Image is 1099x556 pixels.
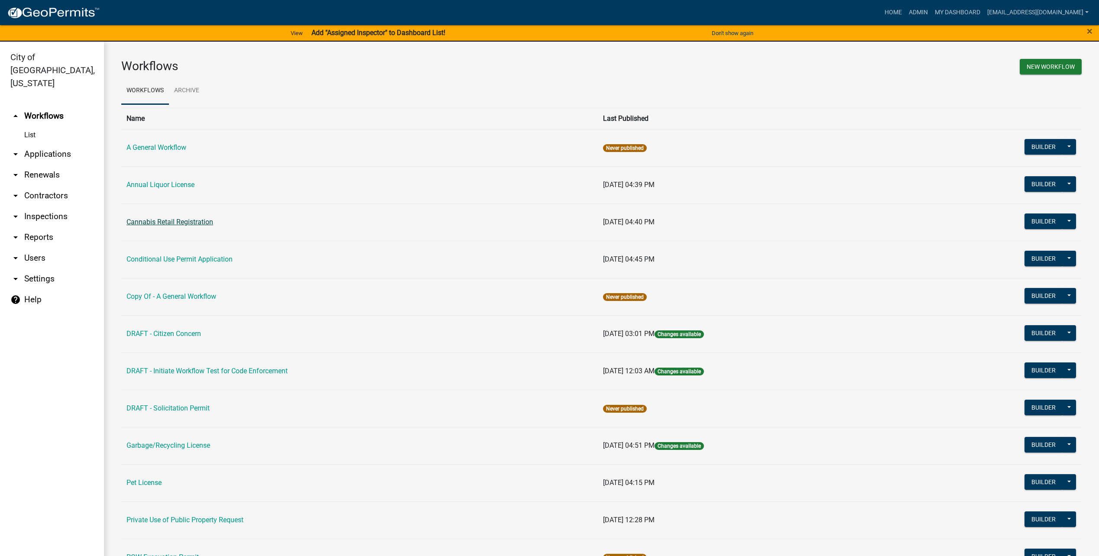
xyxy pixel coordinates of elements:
span: [DATE] 04:45 PM [603,255,655,263]
a: DRAFT - Solicitation Permit [126,404,210,412]
a: A General Workflow [126,143,186,152]
button: Builder [1024,511,1063,527]
a: Copy Of - A General Workflow [126,292,216,301]
a: DRAFT - Citizen Concern [126,330,201,338]
a: Private Use of Public Property Request [126,516,243,524]
i: arrow_drop_down [10,253,21,263]
button: Builder [1024,325,1063,341]
button: New Workflow [1020,59,1082,74]
a: Cannabis Retail Registration [126,218,213,226]
span: Changes available [655,330,704,338]
h3: Workflows [121,59,595,74]
span: [DATE] 04:40 PM [603,218,655,226]
a: Archive [169,77,204,105]
a: Home [881,4,905,21]
span: [DATE] 04:51 PM [603,441,655,449]
strong: Add "Assigned Inspector" to Dashboard List! [311,29,445,37]
a: Annual Liquor License [126,181,195,189]
button: Builder [1024,251,1063,266]
th: Last Published [598,108,908,129]
button: Builder [1024,176,1063,192]
span: [DATE] 12:03 AM [603,367,655,375]
th: Name [121,108,598,129]
span: Never published [603,405,647,413]
i: help [10,294,21,305]
button: Builder [1024,400,1063,415]
i: arrow_drop_down [10,274,21,284]
span: Never published [603,293,647,301]
button: Builder [1024,474,1063,490]
button: Builder [1024,213,1063,229]
a: Workflows [121,77,169,105]
i: arrow_drop_down [10,211,21,222]
button: Builder [1024,288,1063,304]
span: Never published [603,144,647,152]
a: View [287,26,306,40]
span: [DATE] 03:01 PM [603,330,655,338]
button: Builder [1024,437,1063,453]
i: arrow_drop_down [10,170,21,180]
button: Close [1087,26,1093,36]
span: [DATE] 04:39 PM [603,181,655,189]
a: Admin [905,4,931,21]
span: Changes available [655,368,704,375]
a: [EMAIL_ADDRESS][DOMAIN_NAME] [984,4,1092,21]
span: Changes available [655,442,704,450]
button: Builder [1024,362,1063,378]
span: [DATE] 04:15 PM [603,478,655,487]
button: Builder [1024,139,1063,155]
a: Garbage/Recycling License [126,441,210,449]
i: arrow_drop_down [10,232,21,242]
a: DRAFT - Initiate Workflow Test for Code Enforcement [126,367,288,375]
i: arrow_drop_down [10,149,21,159]
span: [DATE] 12:28 PM [603,516,655,524]
span: × [1087,25,1093,37]
i: arrow_drop_down [10,191,21,201]
a: My Dashboard [931,4,984,21]
a: Pet License [126,478,162,487]
a: Conditional Use Permit Application [126,255,233,263]
i: arrow_drop_up [10,111,21,121]
button: Don't show again [708,26,757,40]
